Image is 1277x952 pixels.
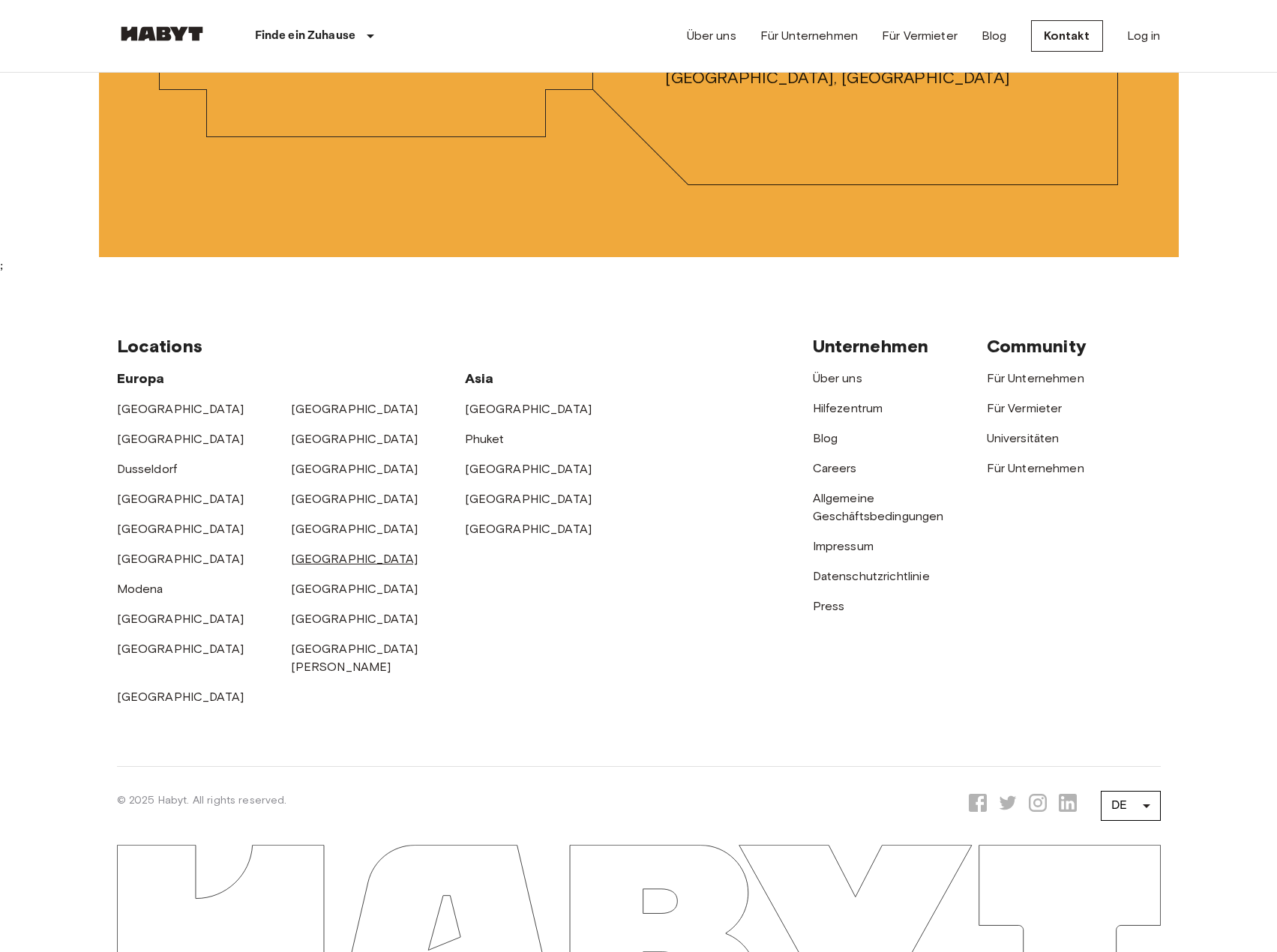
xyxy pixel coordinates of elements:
[987,335,1087,357] span: Community
[291,522,418,536] a: [GEOGRAPHIC_DATA]
[117,690,244,704] a: [GEOGRAPHIC_DATA]
[465,522,592,536] a: [GEOGRAPHIC_DATA]
[813,569,930,583] a: Datenschutzrichtlinie
[291,552,418,566] a: [GEOGRAPHIC_DATA]
[813,371,862,385] a: Über uns
[813,431,838,445] a: Blog
[291,492,418,506] a: [GEOGRAPHIC_DATA]
[117,612,244,626] a: [GEOGRAPHIC_DATA]
[882,27,958,45] a: Für Vermieter
[117,335,202,357] span: Locations
[291,402,418,416] a: [GEOGRAPHIC_DATA]
[117,552,244,566] a: [GEOGRAPHIC_DATA]
[1059,794,1077,817] a: Opens a new tab to Habyt LinkedIn page
[999,794,1017,817] a: Opens a new tab to Habyt X page
[465,462,592,476] a: [GEOGRAPHIC_DATA]
[117,642,244,656] a: [GEOGRAPHIC_DATA]
[117,462,178,476] a: Dusseldorf
[987,461,1084,475] a: Für Unternehmen
[117,26,207,41] img: Habyt
[465,402,592,416] a: [GEOGRAPHIC_DATA]
[465,432,505,446] a: Phuket
[255,27,356,45] p: Finde ein Zuhause
[117,432,244,446] a: [GEOGRAPHIC_DATA]
[987,371,1084,385] a: Für Unternehmen
[117,522,244,536] a: [GEOGRAPHIC_DATA]
[813,461,857,475] a: Careers
[117,492,244,506] a: [GEOGRAPHIC_DATA]
[465,492,592,506] a: [GEOGRAPHIC_DATA]
[291,582,418,596] a: [GEOGRAPHIC_DATA]
[813,599,845,613] a: Press
[760,27,858,45] a: Für Unternehmen
[1029,794,1047,817] a: Opens a new tab to Habyt Instagram page
[813,401,883,415] a: Hilfezentrum
[117,402,244,416] a: [GEOGRAPHIC_DATA]
[291,432,418,446] a: [GEOGRAPHIC_DATA]
[291,462,418,476] a: [GEOGRAPHIC_DATA]
[987,401,1063,415] a: Für Vermieter
[1101,785,1161,827] div: DE
[687,27,736,45] a: Über uns
[291,612,418,626] a: [GEOGRAPHIC_DATA]
[291,642,418,674] a: [GEOGRAPHIC_DATA][PERSON_NAME]
[813,491,944,523] a: Allgemeine Geschäftsbedingungen
[969,794,987,817] a: Opens a new tab to Habyt Facebook page
[117,370,165,387] span: Europa
[813,539,874,553] a: Impressum
[465,370,494,387] span: Asia
[813,335,929,357] span: Unternehmen
[987,431,1060,445] a: Universitäten
[1031,20,1103,52] a: Kontakt
[117,582,163,596] a: Modena
[1127,27,1161,45] a: Log in
[982,27,1007,45] a: Blog
[117,794,287,807] span: © 2025 Habyt. All rights reserved.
